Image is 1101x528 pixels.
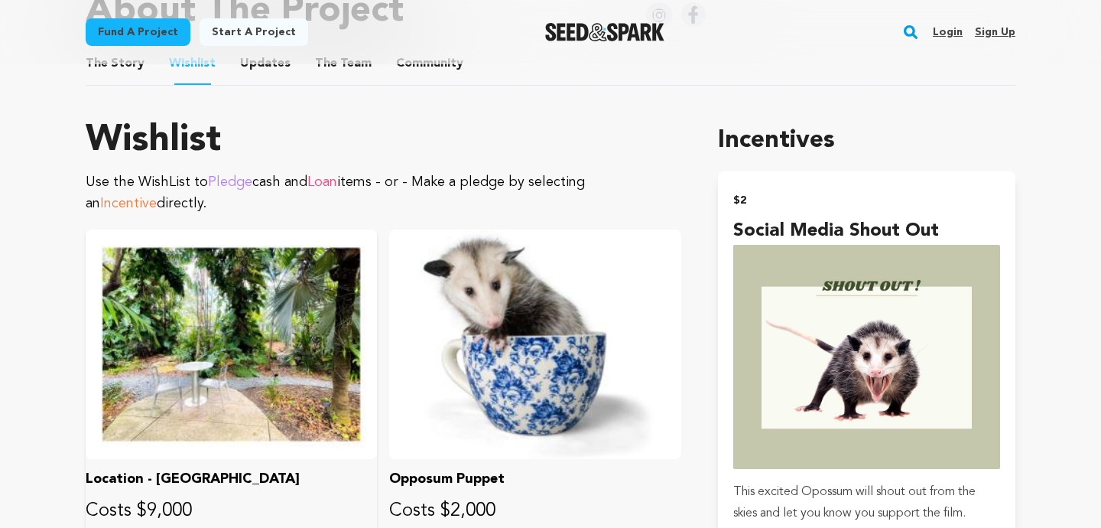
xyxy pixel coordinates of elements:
img: Seed&Spark Logo Dark Mode [545,23,665,41]
h4: Social media shout out [733,217,1000,245]
p: Use the WishList to cash and items - or - Make a pledge by selecting an directly. [86,171,681,214]
p: Location - [GEOGRAPHIC_DATA] [86,468,377,490]
a: Start a project [200,18,308,46]
p: Costs $9,000 [86,499,377,523]
h1: Wishlist [86,122,681,159]
img: incentive [733,245,1000,469]
a: Sign up [975,20,1015,44]
a: Fund a project [86,18,190,46]
h1: Incentives [718,122,1015,159]
p: Costs $2,000 [389,499,680,523]
h2: $2 [733,190,1000,211]
span: Loan [307,175,337,189]
span: Incentive [100,197,157,210]
a: Login [933,20,963,44]
p: Opposum Puppet [389,468,680,490]
a: Seed&Spark Homepage [545,23,665,41]
p: This excited Opossum will shout out from the skies and let you know you support the film. [733,481,1000,524]
span: Pledge [208,175,252,189]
